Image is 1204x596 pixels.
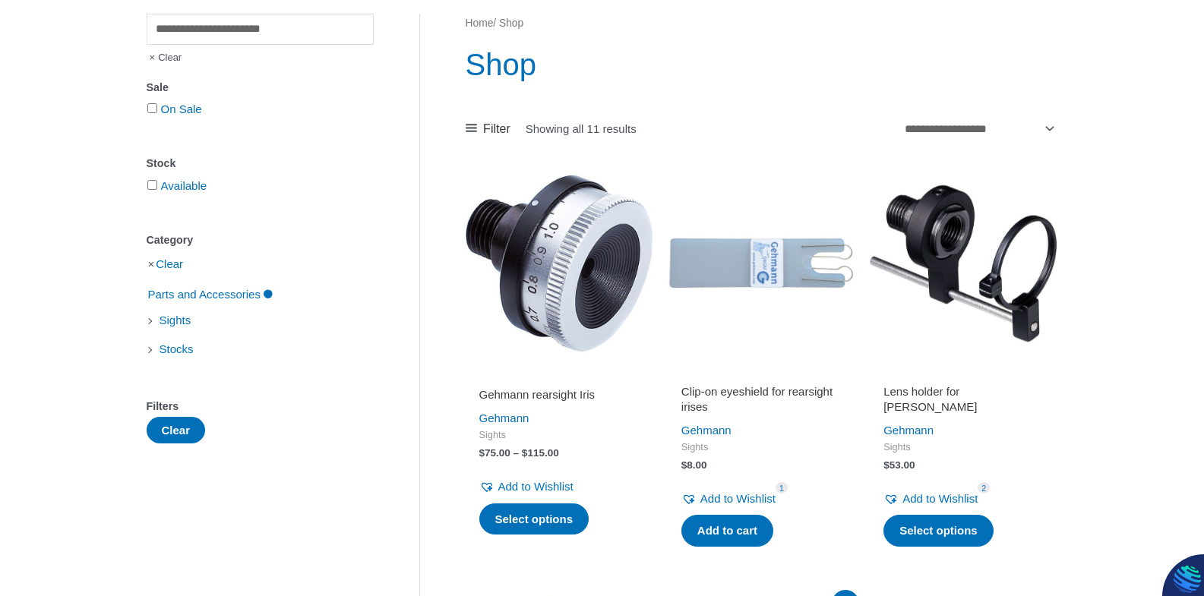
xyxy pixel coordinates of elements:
a: Add to Wishlist [479,476,574,497]
a: Clip-on eyeshield for rearsight irises [681,384,841,420]
span: $ [479,447,485,459]
span: 2 [978,482,990,494]
div: Filters [147,396,374,418]
a: Lens holder for [PERSON_NAME] [883,384,1043,420]
div: Stock [147,153,374,175]
a: On Sale [161,102,202,115]
nav: Breadcrumb [466,14,1057,33]
a: Available [161,179,207,192]
a: Select options for “Lens holder for Iris” [883,515,994,547]
h1: Shop [466,43,1057,86]
span: $ [522,447,528,459]
span: Sights [883,441,1043,454]
iframe: Customer reviews powered by Trustpilot [479,366,639,384]
span: Stocks [158,336,195,362]
span: Sights [479,429,639,442]
span: Add to Wishlist [902,492,978,505]
span: Add to Wishlist [700,492,776,505]
a: Select options for “Gehmann rearsight Iris” [479,503,589,535]
img: Clip-on eyeshield for rearsight irises [668,170,855,357]
bdi: 115.00 [522,447,559,459]
select: Shop order [899,116,1057,141]
span: $ [681,459,687,471]
span: 1 [776,482,788,494]
a: Add to Wishlist [681,488,776,509]
span: Add to Wishlist [498,480,574,493]
a: Gehmann [681,424,732,437]
h2: Gehmann rearsight Iris [479,387,639,402]
input: On Sale [147,103,157,113]
h2: Lens holder for [PERSON_NAME] [883,384,1043,414]
a: Gehmann [479,412,529,424]
a: Stocks [158,342,195,355]
span: Filter [483,118,510,140]
h2: Clip-on eyeshield for rearsight irises [681,384,841,414]
span: Sights [158,307,193,333]
span: Sights [681,441,841,454]
a: Add to cart: “Clip-on eyeshield for rearsight irises” [681,515,773,547]
a: Gehmann rearsight Iris [479,387,639,408]
img: Lens holder for Iris [870,170,1057,357]
img: Gehmann rearsight Iris [466,170,653,357]
a: Gehmann [883,424,934,437]
div: Category [147,229,374,251]
a: Parts and Accessories [147,287,274,300]
input: Available [147,180,157,190]
span: Clear [147,45,182,71]
span: $ [883,459,890,471]
bdi: 53.00 [883,459,915,471]
span: Parts and Accessories [147,282,262,307]
a: Clear [156,257,183,270]
p: Showing all 11 results [526,123,637,134]
a: Sights [158,313,193,326]
a: Filter [466,118,510,140]
bdi: 75.00 [479,447,510,459]
a: Add to Wishlist [883,488,978,509]
a: Home [466,17,494,29]
div: Sale [147,77,374,99]
bdi: 8.00 [681,459,707,471]
span: – [514,447,520,459]
button: Clear [147,417,206,443]
iframe: Customer reviews powered by Trustpilot [681,366,841,384]
iframe: Customer reviews powered by Trustpilot [883,366,1043,384]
